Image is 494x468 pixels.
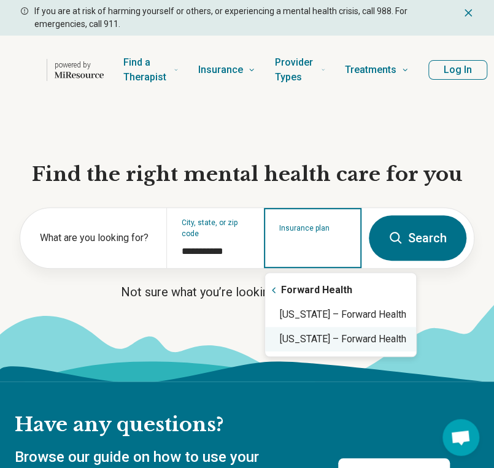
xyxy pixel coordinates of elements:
button: Dismiss [462,5,474,20]
div: Forward Health [265,278,416,302]
p: powered by [55,60,104,70]
span: Insurance [198,61,243,79]
div: [US_STATE] – Forward Health [265,327,416,351]
p: Not sure what you’re looking for? [20,283,474,301]
h1: Find the right mental health care for you [20,162,474,188]
a: Open chat [442,419,479,456]
label: What are you looking for? [40,231,152,245]
span: Provider Types [275,54,316,86]
a: Home page [39,50,104,90]
div: [US_STATE] – Forward Health [265,302,416,327]
h2: Have any questions? [15,412,450,438]
button: Log In [428,60,487,80]
button: Search [369,215,466,261]
p: If you are at risk of harming yourself or others, or experiencing a mental health crisis, call 98... [34,5,457,31]
div: Suggestions [265,278,416,351]
span: Treatments [345,61,396,79]
span: Find a Therapist [123,54,169,86]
